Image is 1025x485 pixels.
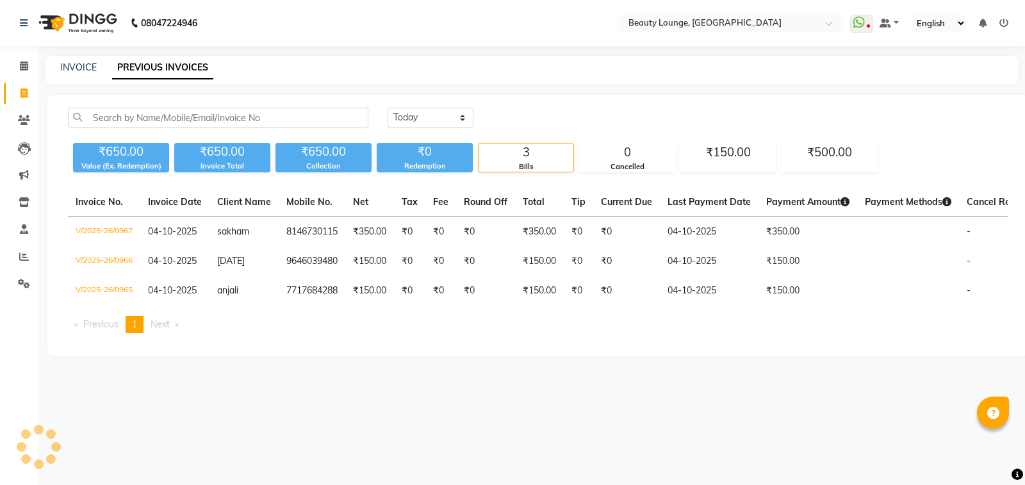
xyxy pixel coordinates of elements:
td: 9646039480 [279,247,345,276]
span: Tip [571,196,586,208]
span: - [967,284,971,296]
td: ₹0 [456,217,515,247]
td: V/2025-26/0967 [68,217,140,247]
div: Cancelled [580,161,675,172]
span: Invoice No. [76,196,123,208]
span: sakham [217,226,249,237]
span: Round Off [464,196,507,208]
span: Total [523,196,545,208]
a: INVOICE [60,62,97,73]
td: ₹150.00 [345,247,394,276]
td: ₹0 [425,276,456,306]
td: ₹350.00 [345,217,394,247]
div: Bills [479,161,573,172]
b: 08047224946 [141,5,197,41]
div: ₹650.00 [174,143,270,161]
td: 04-10-2025 [660,217,758,247]
div: Value (Ex. Redemption) [73,161,169,172]
span: 04-10-2025 [148,226,197,237]
td: 7717684288 [279,276,345,306]
td: ₹0 [564,276,593,306]
td: ₹0 [425,247,456,276]
div: ₹0 [377,143,473,161]
span: Payment Amount [766,196,849,208]
td: V/2025-26/0965 [68,276,140,306]
span: Mobile No. [286,196,332,208]
div: ₹500.00 [782,144,877,161]
div: Collection [275,161,372,172]
span: Invoice Date [148,196,202,208]
td: ₹0 [593,276,660,306]
div: ₹150.00 [681,144,776,161]
span: - [967,255,971,267]
td: ₹0 [394,217,425,247]
td: ₹0 [593,217,660,247]
td: ₹350.00 [515,217,564,247]
span: 1 [132,318,137,330]
td: ₹150.00 [345,276,394,306]
td: ₹0 [425,217,456,247]
span: Current Due [601,196,652,208]
td: ₹150.00 [758,276,857,306]
span: anjali [217,284,238,296]
td: ₹0 [394,247,425,276]
span: - [967,226,971,237]
td: ₹0 [456,276,515,306]
input: Search by Name/Mobile/Email/Invoice No [68,108,368,127]
td: 04-10-2025 [660,247,758,276]
span: Tax [402,196,418,208]
div: ₹650.00 [73,143,169,161]
span: Net [353,196,368,208]
td: ₹150.00 [758,247,857,276]
td: ₹0 [564,247,593,276]
td: ₹0 [394,276,425,306]
nav: Pagination [68,316,1008,333]
span: Next [151,318,170,330]
div: Invoice Total [174,161,270,172]
span: Last Payment Date [668,196,751,208]
td: V/2025-26/0966 [68,247,140,276]
div: 3 [479,144,573,161]
span: [DATE] [217,255,245,267]
td: ₹0 [593,247,660,276]
span: 04-10-2025 [148,255,197,267]
td: ₹150.00 [515,247,564,276]
img: logo [33,5,120,41]
span: 04-10-2025 [148,284,197,296]
td: ₹0 [456,247,515,276]
td: ₹350.00 [758,217,857,247]
div: 0 [580,144,675,161]
span: Previous [83,318,119,330]
div: Redemption [377,161,473,172]
span: Client Name [217,196,271,208]
td: 8146730115 [279,217,345,247]
span: Payment Methods [865,196,951,208]
td: ₹0 [564,217,593,247]
td: 04-10-2025 [660,276,758,306]
div: ₹650.00 [275,143,372,161]
span: Fee [433,196,448,208]
a: PREVIOUS INVOICES [112,56,213,79]
td: ₹150.00 [515,276,564,306]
